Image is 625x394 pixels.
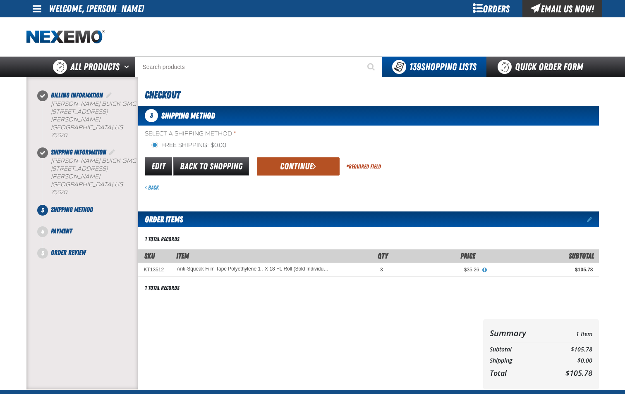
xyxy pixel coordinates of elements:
td: 1 Item [548,326,592,340]
td: $105.78 [548,344,592,355]
div: $105.78 [491,266,593,273]
input: Search [135,57,382,77]
span: Checkout [145,89,180,101]
span: Order Review [51,249,86,256]
span: 3 [37,205,48,216]
label: Free Shipping: $0.00 [151,142,226,150]
td: $0.00 [548,355,592,366]
nav: Checkout steps. Current step is Shipping Method. Step 3 of 5 [36,90,138,258]
h2: Order Items [138,211,183,227]
div: 1 total records [145,235,180,243]
span: Shipping Method [161,111,215,121]
button: Open All Products pages [121,57,135,77]
li: Shipping Method. Step 3 of 5. Not Completed [43,205,138,226]
span: $105.78 [565,368,592,378]
strong: 139 [409,61,421,73]
a: Edit Billing Information [105,91,113,99]
a: Edit Shipping Information [108,148,116,156]
li: Shipping Information. Step 2 of 5. Completed [43,147,138,204]
span: [GEOGRAPHIC_DATA] [51,181,113,188]
a: Anti-Squeak Film Tape Polyethylene 1 . X 18 Ft. Roll (Sold Individually) [177,266,331,272]
bdo: 75070 [51,189,67,196]
a: SKU [144,252,155,260]
li: Order Review. Step 5 of 5. Not Completed [43,248,138,258]
span: 3 [145,109,158,122]
span: Billing Information [51,91,103,99]
span: [STREET_ADDRESS] [51,165,108,172]
span: All Products [70,59,120,74]
a: Edit [145,157,172,176]
th: Summary [490,326,549,340]
span: 5 [37,248,48,259]
span: [PERSON_NAME] Buick GMC [51,100,136,107]
img: Nexemo logo [26,30,105,44]
input: Free Shipping: $0.00 [151,142,158,148]
a: Back to Shopping [173,157,249,176]
a: Home [26,30,105,44]
button: You have 139 Shopping Lists. Open to view details [382,57,486,77]
span: [PERSON_NAME] [51,116,100,123]
th: Total [490,366,549,380]
a: Back [145,184,159,191]
span: Shipping Information [51,148,106,156]
span: US [115,181,123,188]
button: Continue [257,157,340,176]
th: Shipping [490,355,549,366]
span: [PERSON_NAME] [51,173,100,180]
span: 4 [37,226,48,237]
bdo: 75070 [51,132,67,139]
th: Subtotal [490,344,549,355]
button: View All Prices for Anti-Squeak Film Tape Polyethylene 1 . X 18 Ft. Roll (Sold Individually) [479,266,490,274]
span: 3 [380,267,383,273]
li: Payment. Step 4 of 5. Not Completed [43,226,138,248]
span: Payment [51,227,72,235]
li: Billing Information. Step 1 of 5. Completed [43,90,138,147]
a: Edit items [587,216,599,222]
td: KT13512 [138,263,171,276]
button: Start Searching [362,57,382,77]
span: Shipping Method [51,206,93,214]
span: Qty [378,252,388,260]
span: [STREET_ADDRESS] [51,108,108,115]
div: Required Field [346,163,381,171]
span: Item [176,252,189,260]
div: $35.26 [395,266,479,273]
span: Subtotal [569,252,594,260]
div: 1 total records [145,284,180,292]
a: Quick Order Form [486,57,599,77]
span: Price [460,252,475,260]
span: [PERSON_NAME] Buick GMC [51,157,136,164]
span: [GEOGRAPHIC_DATA] [51,124,113,131]
span: US [115,124,123,131]
span: Shopping Lists [409,61,477,73]
span: Select a Shipping Method [145,130,599,138]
